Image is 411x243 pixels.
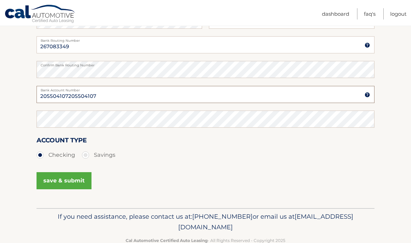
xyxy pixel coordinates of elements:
[37,172,91,189] button: save & submit
[365,42,370,48] img: tooltip.svg
[37,61,374,66] label: Confirm Bank Routing Number
[364,8,375,20] a: FAQ's
[126,238,208,243] strong: Cal Automotive Certified Auto Leasing
[37,148,75,162] label: Checking
[37,36,374,42] label: Bank Routing Number
[390,8,407,20] a: Logout
[4,4,76,24] a: Cal Automotive
[37,86,374,103] input: Bank Account Number
[41,211,370,233] p: If you need assistance, please contact us at: or email us at
[192,213,253,220] span: [PHONE_NUMBER]
[82,148,115,162] label: Savings
[365,92,370,98] img: tooltip.svg
[37,86,374,91] label: Bank Account Number
[37,135,87,148] label: Account Type
[322,8,349,20] a: Dashboard
[37,36,374,53] input: Bank Routing Number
